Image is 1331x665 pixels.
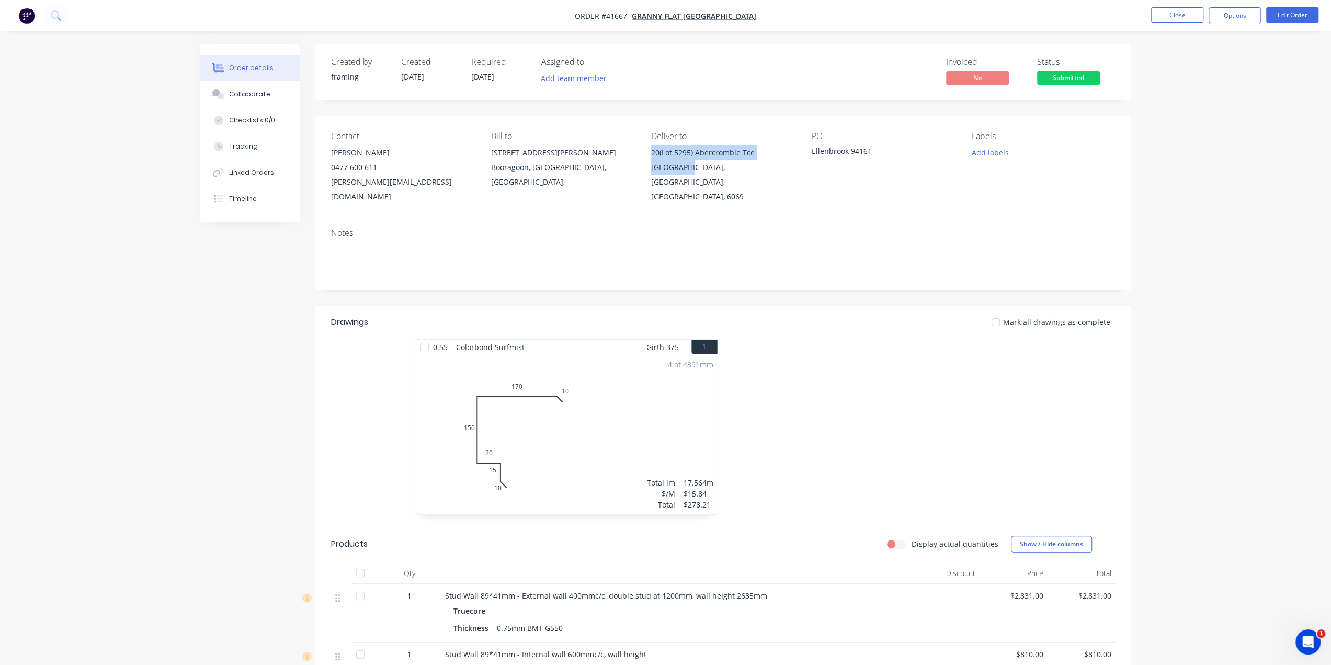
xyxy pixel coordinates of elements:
[331,160,474,175] div: 0477 600 611
[1037,57,1116,67] div: Status
[229,63,274,73] div: Order details
[946,57,1025,67] div: Invoiced
[912,563,980,584] div: Discount
[229,142,258,151] div: Tracking
[1317,629,1325,638] span: 1
[575,11,632,21] span: Order #41667 -
[491,131,634,141] div: Bill to
[691,340,718,354] button: 1
[646,340,679,355] span: Girth 375
[491,160,634,189] div: Booragoon, [GEOGRAPHIC_DATA], [GEOGRAPHIC_DATA],
[651,160,794,204] div: [GEOGRAPHIC_DATA], [GEOGRAPHIC_DATA], [GEOGRAPHIC_DATA], 6069
[984,590,1043,601] span: $2,831.00
[980,563,1048,584] div: Price
[471,57,529,67] div: Required
[491,145,634,160] div: [STREET_ADDRESS][PERSON_NAME]
[200,81,300,107] button: Collaborate
[229,116,275,125] div: Checklists 0/0
[684,488,713,499] div: $15.84
[647,499,675,510] div: Total
[378,563,441,584] div: Qty
[651,131,794,141] div: Deliver to
[200,55,300,81] button: Order details
[812,131,955,141] div: PO
[1151,7,1203,23] button: Close
[632,11,756,21] a: Granny Flat [GEOGRAPHIC_DATA]
[1003,317,1110,328] span: Mark all drawings as complete
[1011,536,1092,553] button: Show / Hide columns
[401,57,459,67] div: Created
[401,72,424,82] span: [DATE]
[331,316,368,329] div: Drawings
[415,355,718,514] div: 0101520150170104 at 4391mmTotal lm$/MTotal17.564m$15.84$278.21
[331,131,474,141] div: Contact
[453,621,493,636] div: Thickness
[966,145,1014,160] button: Add labels
[541,71,612,85] button: Add team member
[331,145,474,204] div: [PERSON_NAME]0477 600 611[PERSON_NAME][EMAIL_ADDRESS][DOMAIN_NAME]
[535,71,612,85] button: Add team member
[429,340,452,355] span: 0.55
[1048,563,1116,584] div: Total
[1295,629,1321,655] iframe: Intercom live chat
[471,72,494,82] span: [DATE]
[1052,649,1111,660] span: $810.00
[651,145,794,160] div: 20(Lot 5295) Abercrombie Tce
[229,89,270,99] div: Collaborate
[491,145,634,189] div: [STREET_ADDRESS][PERSON_NAME]Booragoon, [GEOGRAPHIC_DATA], [GEOGRAPHIC_DATA],
[1266,7,1318,23] button: Edit Order
[452,340,529,355] span: Colorbond Surfmist
[445,649,646,659] span: Stud Wall 89*41mm - Internal wall 600mmc/c, wall height
[812,145,942,160] div: Ellenbrook 94161
[541,57,646,67] div: Assigned to
[668,359,713,370] div: 4 at 4391mm
[407,590,412,601] span: 1
[493,621,567,636] div: 0.75mm BMT G550
[19,8,35,24] img: Factory
[1209,7,1261,24] button: Options
[200,133,300,160] button: Tracking
[229,194,257,204] div: Timeline
[1052,590,1111,601] span: $2,831.00
[684,499,713,510] div: $278.21
[200,107,300,133] button: Checklists 0/0
[331,228,1116,238] div: Notes
[445,591,767,601] span: Stud Wall 89*41mm - External wall 400mmc/c, double stud at 1200mm, wall height 2635mm
[331,145,474,160] div: [PERSON_NAME]
[684,477,713,488] div: 17.564m
[1037,71,1100,84] span: Submitted
[453,603,490,618] div: Truecore
[946,71,1009,84] span: No
[200,160,300,186] button: Linked Orders
[331,57,389,67] div: Created by
[407,649,412,660] span: 1
[331,538,368,550] div: Products
[912,538,998,549] label: Display actual quantities
[647,488,675,499] div: $/M
[200,186,300,212] button: Timeline
[1037,71,1100,87] button: Submitted
[331,71,389,82] div: framing
[651,145,794,204] div: 20(Lot 5295) Abercrombie Tce[GEOGRAPHIC_DATA], [GEOGRAPHIC_DATA], [GEOGRAPHIC_DATA], 6069
[984,649,1043,660] span: $810.00
[229,168,274,177] div: Linked Orders
[647,477,675,488] div: Total lm
[331,175,474,204] div: [PERSON_NAME][EMAIL_ADDRESS][DOMAIN_NAME]
[972,131,1115,141] div: Labels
